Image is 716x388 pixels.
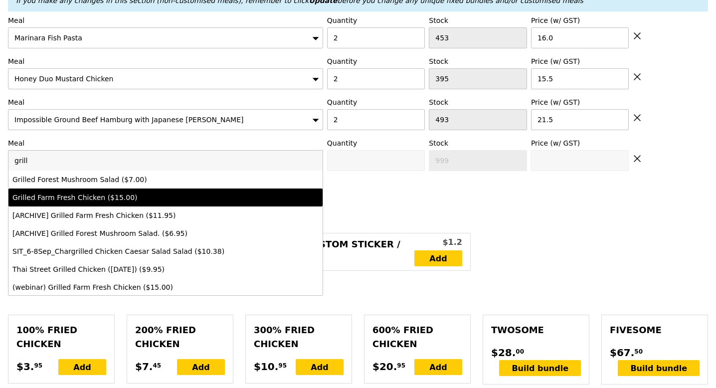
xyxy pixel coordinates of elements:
[135,323,225,351] div: 200% Fried Chicken
[16,323,106,351] div: 100% Fried Chicken
[153,362,161,370] span: 45
[12,193,242,202] div: Grilled Farm Fresh Chicken ($15.00)
[414,250,462,266] a: Add
[491,345,516,360] span: $28.
[14,75,113,83] span: Honey Duo Mustard Chicken
[610,323,700,337] div: Fivesome
[278,362,287,370] span: 95
[531,138,629,148] label: Price (w/ GST)
[499,360,581,376] div: Build bundle
[254,237,414,266] div: [Add on] Custom Sticker / Label
[372,323,462,351] div: 600% Fried Chicken
[327,56,425,66] label: Quantity
[8,281,708,291] h4: Customised Meals
[414,359,462,375] div: Add
[177,359,225,375] div: Add
[12,282,242,292] div: (webinar) Grilled Farm Fresh Chicken ($15.00)
[12,175,242,185] div: Grilled Forest Mushroom Salad ($7.00)
[397,362,405,370] span: 95
[12,210,242,220] div: [ARCHIVE] Grilled Farm Fresh Chicken ($11.95)
[372,359,397,374] span: $20.
[634,348,643,356] span: 50
[14,116,244,124] span: Impossible Ground Beef Hamburg with Japanese [PERSON_NAME]
[327,97,425,107] label: Quantity
[296,359,344,375] div: Add
[12,246,242,256] div: SIT_6-8Sep_Chargrilled Chicken Caesar Salad Salad ($10.38)
[327,15,425,25] label: Quantity
[254,323,344,351] div: 300% Fried Chicken
[8,56,323,66] label: Meal
[12,264,242,274] div: Thai Street Grilled Chicken ([DATE]) ($9.95)
[491,323,581,337] div: Twosome
[516,348,524,356] span: 00
[8,199,708,209] h4: Unique Fixed Bundles
[8,15,323,25] label: Meal
[14,34,82,42] span: Marinara Fish Pasta
[618,360,700,376] div: Build bundle
[429,138,527,148] label: Stock
[12,228,242,238] div: [ARCHIVE] Grilled Forest Mushroom Salad. ($6.95)
[429,56,527,66] label: Stock
[16,359,34,374] span: $3.
[429,97,527,107] label: Stock
[414,236,462,248] div: $1.2
[531,97,629,107] label: Price (w/ GST)
[58,359,106,375] div: Add
[531,15,629,25] label: Price (w/ GST)
[429,15,527,25] label: Stock
[610,345,634,360] span: $67.
[135,359,153,374] span: $7.
[34,362,42,370] span: 95
[254,359,278,374] span: $10.
[327,138,425,148] label: Quantity
[531,56,629,66] label: Price (w/ GST)
[8,97,323,107] label: Meal
[8,138,323,148] label: Meal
